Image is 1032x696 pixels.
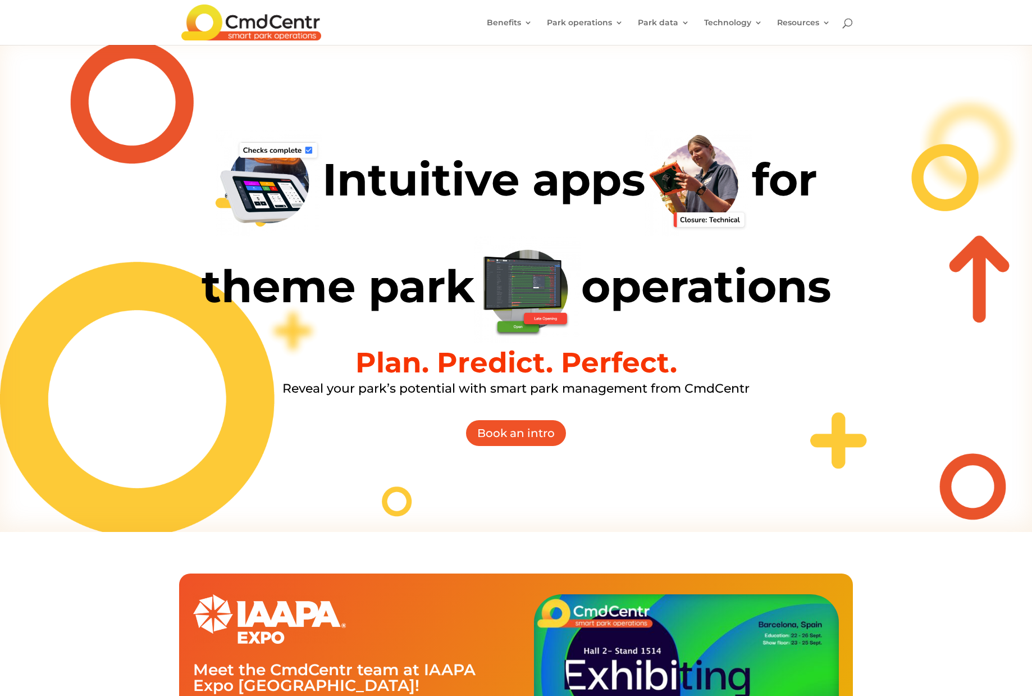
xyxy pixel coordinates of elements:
[181,4,321,40] img: CmdCentr
[355,345,677,380] b: Plan. Predict. Perfect.
[179,130,853,349] h1: Intuitive apps for theme park operations
[487,19,532,45] a: Benefits
[547,19,623,45] a: Park operations
[777,19,830,45] a: Resources
[465,419,567,447] a: Book an intro
[179,383,853,401] h3: Reveal your park’s potential with smart park management from CmdCentr
[638,19,689,45] a: Park data
[193,594,346,644] img: IAAPA_EXPO_LOGO_single_color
